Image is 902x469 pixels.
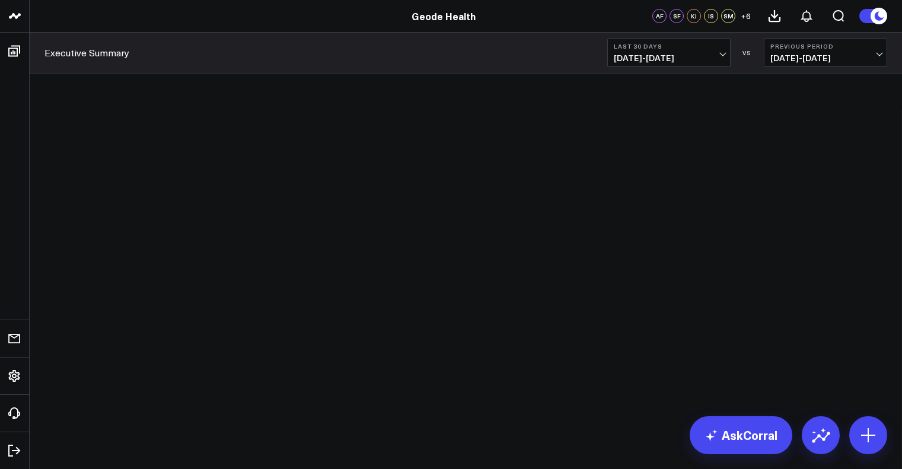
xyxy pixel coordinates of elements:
[412,9,476,23] a: Geode Health
[721,9,735,23] div: SM
[687,9,701,23] div: KJ
[44,46,129,59] a: Executive Summary
[770,53,881,63] span: [DATE] - [DATE]
[614,43,724,50] b: Last 30 Days
[670,9,684,23] div: SF
[690,416,792,454] a: AskCorral
[738,9,753,23] button: +6
[764,39,887,67] button: Previous Period[DATE]-[DATE]
[737,49,758,56] div: VS
[652,9,667,23] div: AF
[770,43,881,50] b: Previous Period
[607,39,731,67] button: Last 30 Days[DATE]-[DATE]
[741,12,751,20] span: + 6
[704,9,718,23] div: IS
[614,53,724,63] span: [DATE] - [DATE]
